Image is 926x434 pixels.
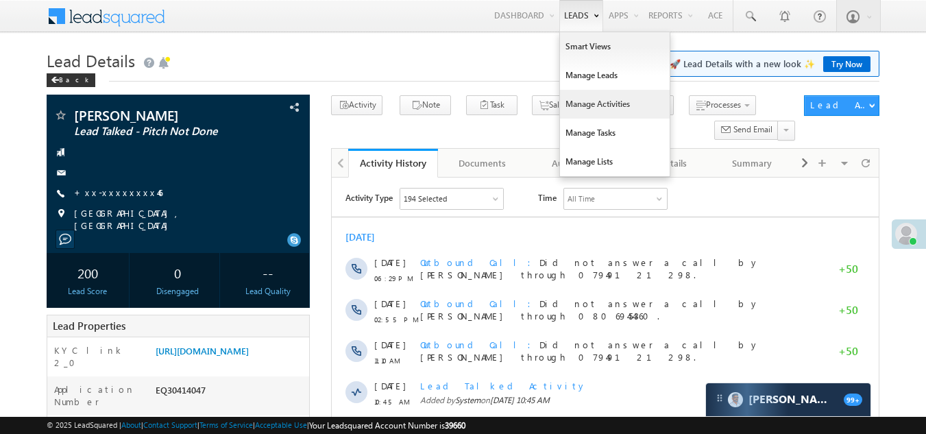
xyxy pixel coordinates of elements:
span: Time [206,10,225,31]
span: [DATE] [42,367,73,379]
a: About [121,420,141,429]
a: Activity History [348,149,438,178]
div: Back [47,73,95,87]
a: Audit Trail [528,149,618,178]
button: Activity [331,95,382,115]
div: Sales Activity,Email Bounced,Email Link Clicked,Email Marked Spam,Email Opened & 189 more.. [69,11,171,32]
span: [PERSON_NAME] [123,341,186,351]
span: Processes [706,99,741,110]
label: KYC link 2_0 [54,344,143,369]
span: Outbound Call [88,120,208,132]
span: +50 [507,126,526,143]
span: Dynamic Form Submission: was submitted by [PERSON_NAME] [88,285,489,309]
span: Lead Details [47,49,135,71]
div: [DATE] [14,53,58,66]
span: Automation [208,256,276,267]
span: Your Leadsquared Account Number is [309,420,465,431]
button: Task [466,95,517,115]
span: System [123,423,149,433]
a: Manage Lists [560,147,670,176]
span: 10:45 AM [42,218,84,230]
span: Activity Type [14,10,61,31]
button: Sales Activity [532,95,602,115]
div: Documents [449,155,515,171]
span: Added by on [88,340,489,352]
a: Acceptable Use [255,420,307,429]
span: 10:45 AM [42,300,84,313]
button: Lead Actions [804,95,879,116]
a: +xx-xxxxxxxx46 [74,186,162,198]
button: Send Email [714,121,779,141]
span: 10:45 AM [42,341,84,354]
span: Leads pushed - RYNG [88,408,247,420]
div: 0 [140,260,216,285]
div: Lead Actions [810,99,868,111]
span: 02:55 PM [42,136,84,148]
span: [DATE] [42,202,73,215]
span: [DATE] [42,120,73,132]
span: Did not answer a call by [PERSON_NAME] through 07949121298. [88,79,428,103]
span: Did not answer a call by [PERSON_NAME] through 08069454360. [88,120,428,144]
button: Note [400,95,451,115]
span: System [132,256,162,267]
span: Lead Talked - Pitch Not Done [74,125,236,138]
span: +50 [507,167,526,184]
span: Outbound Call [88,367,208,378]
span: 10:45 AM [42,383,84,395]
span: Lead Talked Activity [88,202,255,214]
span: [DATE] 10:39 AM [158,423,218,433]
span: [DATE] [42,79,73,91]
span: Carter [748,393,837,406]
a: Terms of Service [199,420,253,429]
a: Smart Views [560,32,670,61]
div: Summary [718,155,785,171]
div: Lead Score [50,285,126,298]
span: Lead Talked - Pitch Not Done [88,243,463,267]
div: Lead Quality [230,285,306,298]
span: Lead Stage changed from to by through [88,243,463,267]
a: Manage Tasks [560,119,670,147]
img: carter-drag [714,393,725,404]
span: Dynamic Form [291,285,386,296]
span: [GEOGRAPHIC_DATA], [GEOGRAPHIC_DATA] [74,207,287,232]
button: Processes [689,95,756,115]
div: EQ30414047 [152,383,310,402]
span: Did not answer a call by [PERSON_NAME] through 08069454360. [88,367,428,391]
span: Lead Generated [288,243,353,255]
a: Back [47,73,102,84]
span: +50 [507,373,526,389]
span: [DATE] [42,326,73,338]
span: [DATE] [42,285,73,297]
span: Lead Properties [53,319,125,333]
span: [DATE] 10:45 AM [158,217,218,228]
a: Try Now [823,56,870,72]
div: carter-dragCarter[PERSON_NAME]99+ [705,383,871,417]
span: Added by on [88,217,489,229]
span: Outbound Call [88,79,208,91]
span: Faster 🚀 Lead Details with a new look ✨ [642,57,870,71]
img: Carter [728,392,743,407]
a: Contact Support [143,420,197,429]
div: 194 Selected [72,15,115,27]
span: 11:10 AM [42,177,84,189]
div: All Time [236,15,263,27]
span: +50 [507,85,526,101]
a: Summary [707,149,797,178]
span: System [123,217,149,228]
span: [DATE] [42,408,73,420]
span: [DATE] [42,243,73,256]
div: Activity History [358,156,428,169]
a: Manage Leads [560,61,670,90]
span: [DATE] 10:45 AM [195,341,255,351]
div: Disengaged [140,285,216,298]
span: Outbound Call [88,161,208,173]
span: Did not answer a call by [PERSON_NAME] through 07949121298. [88,161,428,185]
a: [URL][DOMAIN_NAME] [156,345,249,357]
div: -- [230,260,306,285]
div: Audit Trail [539,155,605,171]
span: [DATE] [42,161,73,173]
span: 06:29 PM [42,95,84,107]
a: Manage Activities [560,90,670,119]
label: Application Number [54,383,143,408]
span: Send Email [733,123,772,136]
